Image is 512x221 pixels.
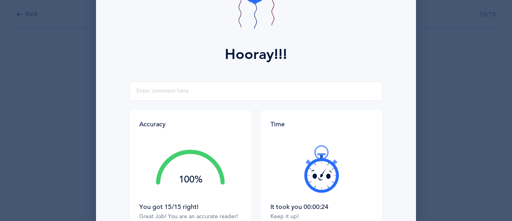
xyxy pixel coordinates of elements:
div: Time [270,120,373,129]
div: Accuracy [139,120,166,129]
input: Enter comment here [130,81,382,101]
div: Great Job! You are an accurate reader! [139,213,242,221]
div: Keep it up! [270,213,373,221]
div: Hooray!!! [225,44,287,65]
div: You got 15/15 right! [139,203,242,211]
div: 100% [156,175,225,185]
div: It took you 00:00:24 [270,203,373,211]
